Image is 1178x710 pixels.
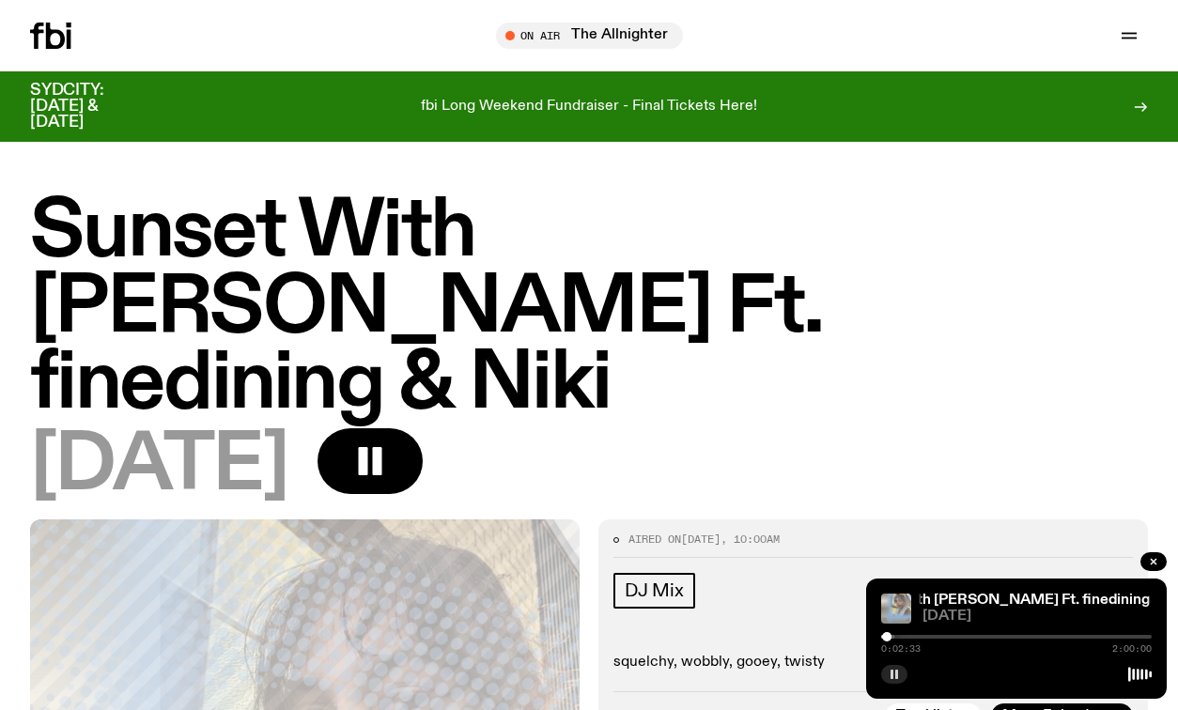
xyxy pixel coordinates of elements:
span: , 10:00am [721,532,780,547]
span: [DATE] [30,428,287,504]
a: DJ Mix [613,573,695,609]
span: [DATE] [681,532,721,547]
p: fbi Long Weekend Fundraiser - Final Tickets Here! [421,99,757,116]
span: 2:00:00 [1112,644,1152,654]
h3: SYDCITY: [DATE] & [DATE] [30,83,150,131]
span: Aired on [628,532,681,547]
span: DJ Mix [625,580,684,601]
h1: Sunset With [PERSON_NAME] Ft. finedining & Niki [30,194,1148,423]
button: On AirThe Allnighter [496,23,683,49]
p: squelchy, wobbly, gooey, twisty [613,654,1133,671]
span: [DATE] [922,610,1152,624]
span: 0:02:33 [881,644,921,654]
